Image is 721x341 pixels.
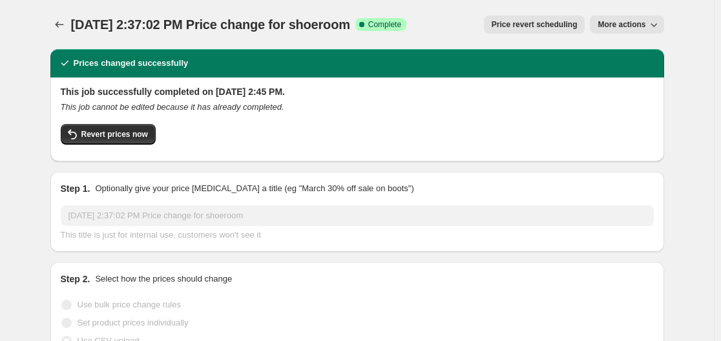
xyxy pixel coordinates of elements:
p: Select how the prices should change [95,273,232,285]
h2: This job successfully completed on [DATE] 2:45 PM. [61,85,654,98]
input: 30% off holiday sale [61,205,654,226]
p: Optionally give your price [MEDICAL_DATA] a title (eg "March 30% off sale on boots") [95,182,413,195]
button: More actions [590,15,664,34]
h2: Step 1. [61,182,90,195]
span: Set product prices individually [78,318,189,327]
button: Price revert scheduling [484,15,585,34]
span: Complete [368,19,401,30]
span: More actions [598,19,645,30]
span: Use bulk price change rules [78,300,181,309]
span: Revert prices now [81,129,148,139]
h2: Prices changed successfully [74,57,189,70]
button: Price change jobs [50,15,68,34]
span: This title is just for internal use, customers won't see it [61,230,261,240]
span: Price revert scheduling [492,19,578,30]
span: [DATE] 2:37:02 PM Price change for shoeroom [71,17,350,32]
button: Revert prices now [61,124,156,145]
h2: Step 2. [61,273,90,285]
i: This job cannot be edited because it has already completed. [61,102,284,112]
